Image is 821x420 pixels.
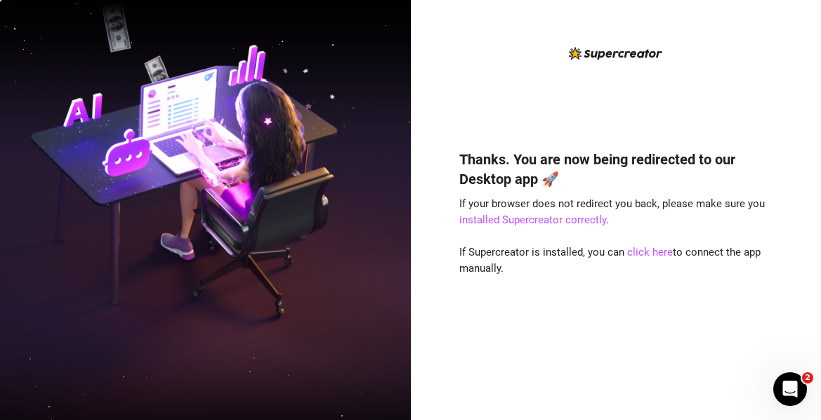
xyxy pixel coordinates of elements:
[802,372,813,383] span: 2
[627,246,673,258] a: click here
[459,150,773,189] h4: Thanks. You are now being redirected to our Desktop app 🚀
[569,47,662,60] img: logo-BBDzfeDw.svg
[459,246,761,275] span: If Supercreator is installed, you can to connect the app manually.
[459,197,765,227] span: If your browser does not redirect you back, please make sure you .
[773,372,807,406] iframe: Intercom live chat
[459,214,606,226] a: installed Supercreator correctly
